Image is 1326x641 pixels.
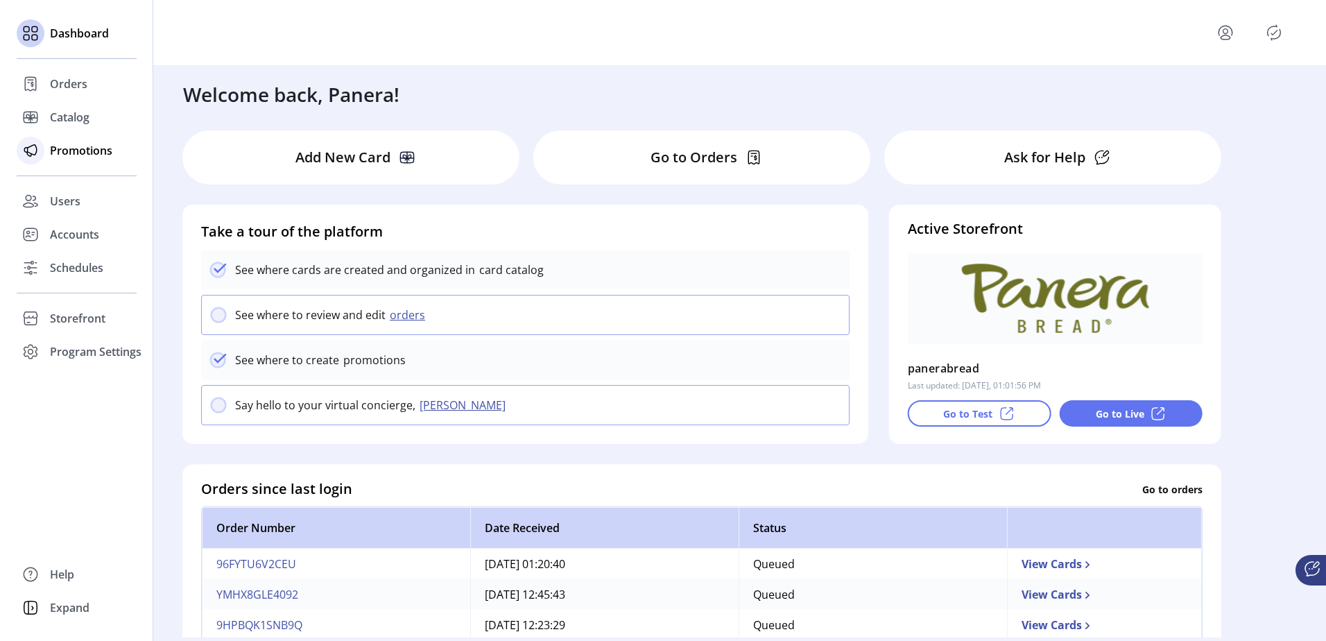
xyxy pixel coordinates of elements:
[50,142,112,159] span: Promotions
[1263,22,1285,44] button: Publisher Panel
[1142,481,1203,496] p: Go to orders
[470,610,739,640] td: [DATE] 12:23:29
[295,147,390,168] p: Add New Card
[739,579,1007,610] td: Queued
[908,379,1041,392] p: Last updated: [DATE], 01:01:56 PM
[202,610,470,640] td: 9HPBQK1SNB9Q
[235,307,386,323] p: See where to review and edit
[202,549,470,579] td: 96FYTU6V2CEU
[651,147,737,168] p: Go to Orders
[470,579,739,610] td: [DATE] 12:45:43
[339,352,406,368] p: promotions
[50,259,103,276] span: Schedules
[50,343,141,360] span: Program Settings
[1004,147,1085,168] p: Ask for Help
[908,357,979,379] p: panerabread
[235,397,415,413] p: Say hello to your virtual concierge,
[50,599,89,616] span: Expand
[183,80,399,109] h3: Welcome back, Panera!
[201,221,850,242] h4: Take a tour of the platform
[235,262,475,278] p: See where cards are created and organized in
[739,549,1007,579] td: Queued
[908,219,1203,239] h4: Active Storefront
[1214,22,1237,44] button: menu
[202,507,470,549] th: Order Number
[50,310,105,327] span: Storefront
[235,352,339,368] p: See where to create
[202,579,470,610] td: YMHX8GLE4092
[739,610,1007,640] td: Queued
[201,479,352,499] h4: Orders since last login
[50,193,80,210] span: Users
[739,507,1007,549] th: Status
[470,549,739,579] td: [DATE] 01:20:40
[386,307,433,323] button: orders
[1007,549,1202,579] td: View Cards
[50,76,87,92] span: Orders
[415,397,514,413] button: [PERSON_NAME]
[50,226,99,243] span: Accounts
[1096,407,1144,421] p: Go to Live
[475,262,544,278] p: card catalog
[943,407,992,421] p: Go to Test
[470,507,739,549] th: Date Received
[50,25,109,42] span: Dashboard
[50,566,74,583] span: Help
[1007,579,1202,610] td: View Cards
[1007,610,1202,640] td: View Cards
[50,109,89,126] span: Catalog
